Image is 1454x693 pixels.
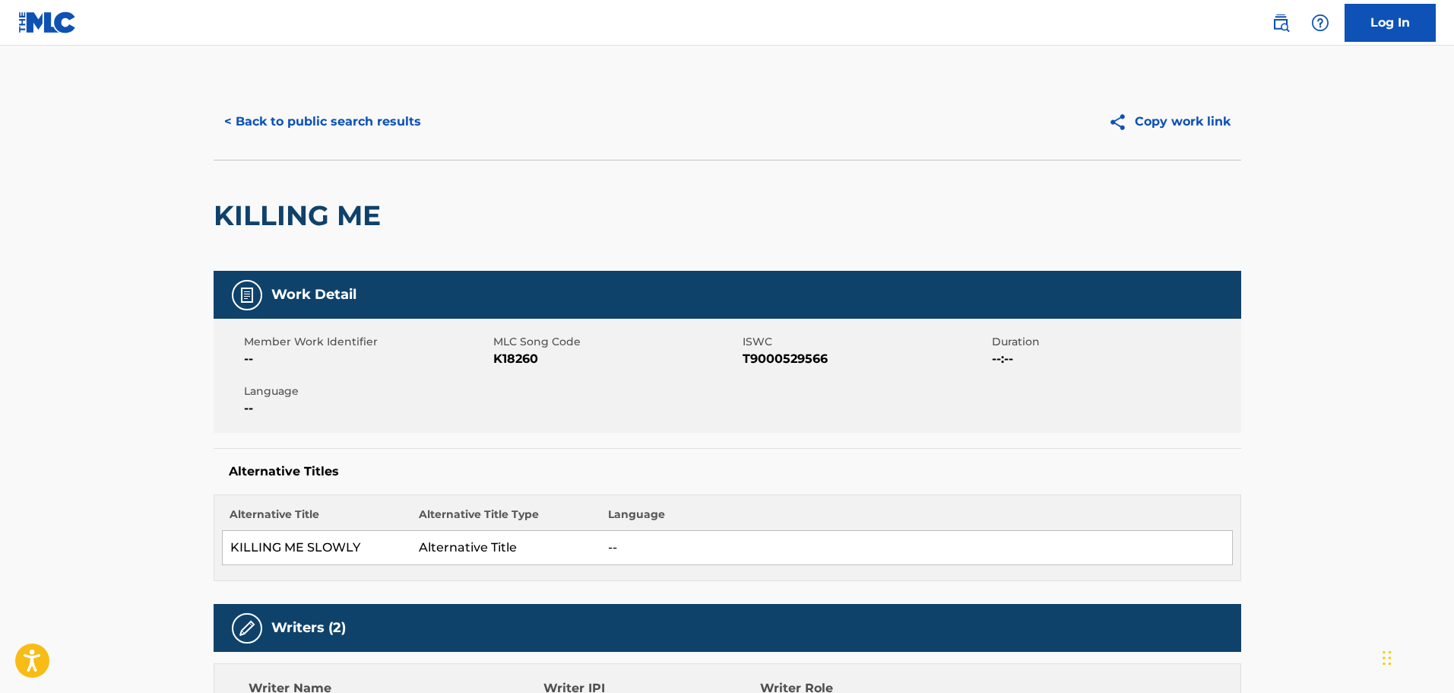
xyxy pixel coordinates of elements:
[743,350,988,368] span: T9000529566
[1345,4,1436,42] a: Log In
[1311,14,1329,32] img: help
[238,619,256,637] img: Writers
[214,199,388,233] h2: KILLING ME
[600,531,1232,565] td: --
[244,383,489,399] span: Language
[600,507,1232,531] th: Language
[493,350,739,368] span: K18260
[992,350,1237,368] span: --:--
[18,11,77,33] img: MLC Logo
[743,334,988,350] span: ISWC
[1378,620,1454,693] iframe: Chat Widget
[214,103,432,141] button: < Back to public search results
[222,507,411,531] th: Alternative Title
[1383,635,1392,681] div: Drag
[1305,8,1335,38] div: Help
[271,286,356,304] h5: Work Detail
[271,619,346,637] h5: Writers (2)
[411,507,600,531] th: Alternative Title Type
[244,399,489,418] span: --
[238,286,256,304] img: Work Detail
[229,464,1226,479] h5: Alternative Titles
[1266,8,1296,38] a: Public Search
[1272,14,1290,32] img: search
[992,334,1237,350] span: Duration
[244,350,489,368] span: --
[244,334,489,350] span: Member Work Identifier
[1108,113,1135,132] img: Copy work link
[493,334,739,350] span: MLC Song Code
[411,531,600,565] td: Alternative Title
[1098,103,1241,141] button: Copy work link
[222,531,411,565] td: KILLING ME SLOWLY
